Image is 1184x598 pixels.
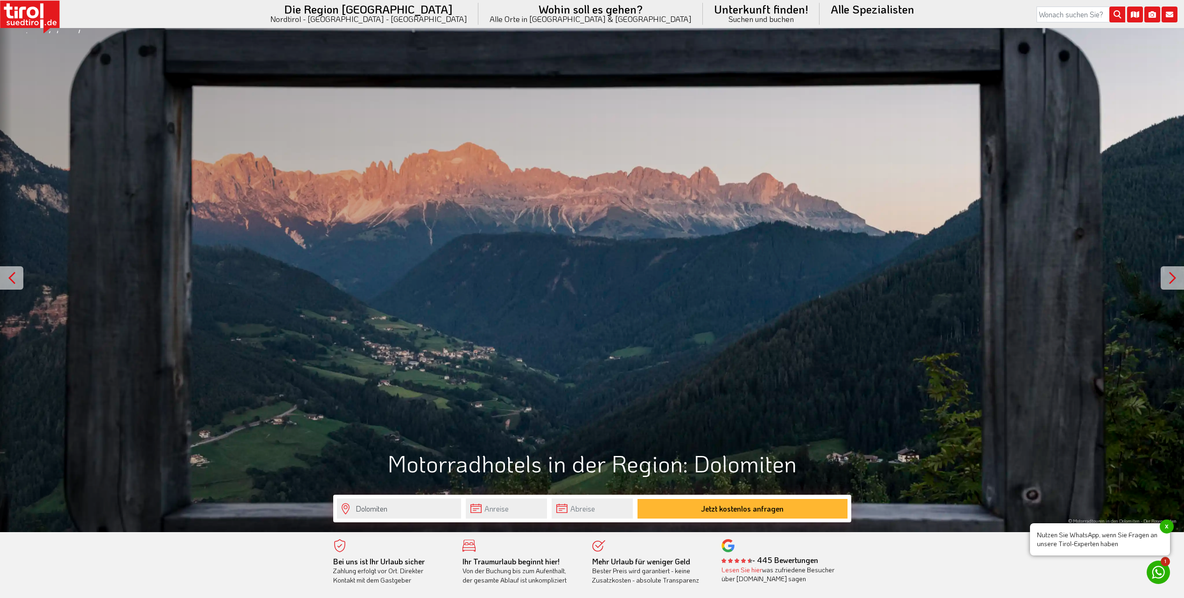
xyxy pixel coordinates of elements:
input: Anreise [466,498,547,519]
a: Lesen Sie hier [722,565,762,574]
input: Abreise [552,498,633,519]
input: Wo soll's hingehen? [337,498,461,519]
div: was zufriedene Besucher über [DOMAIN_NAME] sagen [722,565,837,584]
b: - 445 Bewertungen [722,555,818,565]
button: Jetzt kostenlos anfragen [638,499,848,519]
span: Nutzen Sie WhatsApp, wenn Sie Fragen an unsere Tirol-Experten haben [1030,523,1170,555]
input: Wonach suchen Sie? [1037,7,1125,22]
div: Zahlung erfolgt vor Ort. Direkter Kontakt mit dem Gastgeber [333,557,449,585]
b: Ihr Traumurlaub beginnt hier! [462,556,560,566]
small: Alle Orte in [GEOGRAPHIC_DATA] & [GEOGRAPHIC_DATA] [490,15,692,23]
i: Fotogalerie [1144,7,1160,22]
a: 1 Nutzen Sie WhatsApp, wenn Sie Fragen an unsere Tirol-Experten habenx [1147,561,1170,584]
i: Karte öffnen [1127,7,1143,22]
b: Bei uns ist Ihr Urlaub sicher [333,556,425,566]
h1: Motorradhotels in der Region: Dolomiten [333,450,851,476]
small: Nordtirol - [GEOGRAPHIC_DATA] - [GEOGRAPHIC_DATA] [270,15,467,23]
b: Mehr Urlaub für weniger Geld [592,556,690,566]
div: Bester Preis wird garantiert - keine Zusatzkosten - absolute Transparenz [592,557,708,585]
small: Suchen und buchen [714,15,808,23]
span: x [1160,520,1174,534]
i: Kontakt [1162,7,1177,22]
span: 1 [1161,557,1170,566]
div: Von der Buchung bis zum Aufenthalt, der gesamte Ablauf ist unkompliziert [462,557,578,585]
